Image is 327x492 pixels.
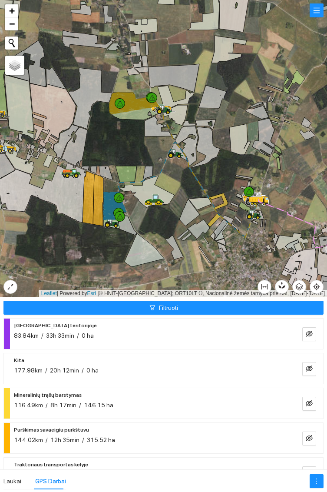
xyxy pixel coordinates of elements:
span: / [46,436,48,443]
span: 116.49km [14,402,43,409]
span: eye-invisible [306,435,313,443]
div: Laukai [3,476,21,486]
span: 177.98km [14,367,43,374]
a: Zoom out [5,17,18,30]
span: 0 ha [82,332,94,339]
button: eye-invisible [302,397,316,411]
span: / [79,402,81,409]
span: 33h 33min [46,332,74,339]
button: aim [310,280,324,294]
button: menu [310,3,324,17]
button: eye-invisible [302,327,316,341]
span: [GEOGRAPHIC_DATA] teritorijoje [14,320,97,331]
button: eye-invisible [302,362,316,376]
span: 146.15 ha [84,402,113,409]
span: 20h 12min [50,367,79,374]
span: / [46,402,48,409]
button: filterFiltruoti [3,301,324,315]
button: Initiate a new search [5,37,18,50]
span: aim [310,283,323,290]
span: more [310,478,323,485]
span: Mineralinių trąšų barstymas [14,390,82,400]
span: Traktoriaus transportas kelyje [14,459,88,470]
button: eye-invisible [302,466,316,480]
span: 144.02km [14,436,43,443]
button: column-width [258,280,271,294]
span: − [9,18,15,29]
span: 8h 17min [50,402,76,409]
span: | [98,290,99,296]
span: / [45,367,47,374]
span: / [82,367,84,374]
span: Filtruoti [159,303,178,312]
span: 0 ha [86,367,99,374]
div: | Powered by © HNIT-[GEOGRAPHIC_DATA]; ORT10LT ©, Nacionalinė žemės tarnyba prie AM, [DATE]-[DATE] [39,290,327,297]
span: 83.84km [14,332,39,339]
a: Layers [5,56,24,75]
span: + [9,5,15,16]
a: Leaflet [41,290,57,296]
span: / [77,332,79,339]
button: eye-invisible [302,432,316,445]
button: expand-alt [3,280,17,294]
a: Zoom in [5,4,18,17]
span: 12h 35min [50,436,79,443]
span: 315.52 ha [87,436,115,443]
span: Kita [14,355,24,366]
span: Purškimas savaeigiu purkštuvu [14,425,89,435]
span: eye-invisible [306,330,313,339]
span: expand-alt [4,283,17,290]
div: GPS Darbai [35,476,66,486]
span: filter [149,305,155,312]
button: more [310,474,324,488]
span: / [41,332,43,339]
span: eye-invisible [306,400,313,408]
a: Esri [87,290,96,296]
span: eye-invisible [306,365,313,373]
span: / [82,436,84,443]
span: column-width [258,283,271,290]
